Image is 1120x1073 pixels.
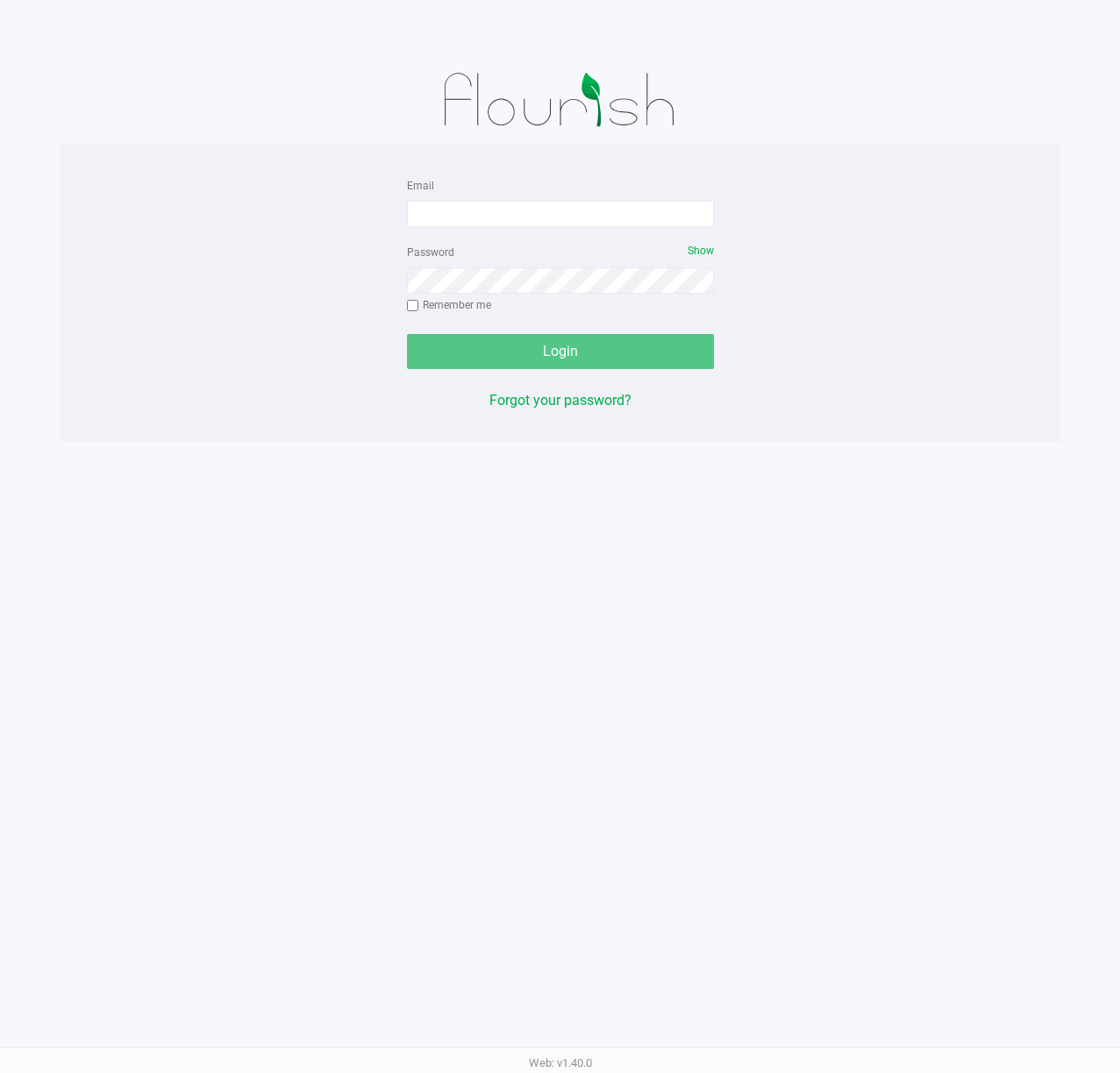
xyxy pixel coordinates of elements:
label: Remember me [407,297,491,313]
label: Password [407,245,454,260]
span: Show [688,245,714,257]
input: Remember me [407,300,419,312]
span: Web: v1.40.0 [529,1056,592,1069]
button: Forgot your password? [489,390,631,411]
label: Email [407,178,434,194]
